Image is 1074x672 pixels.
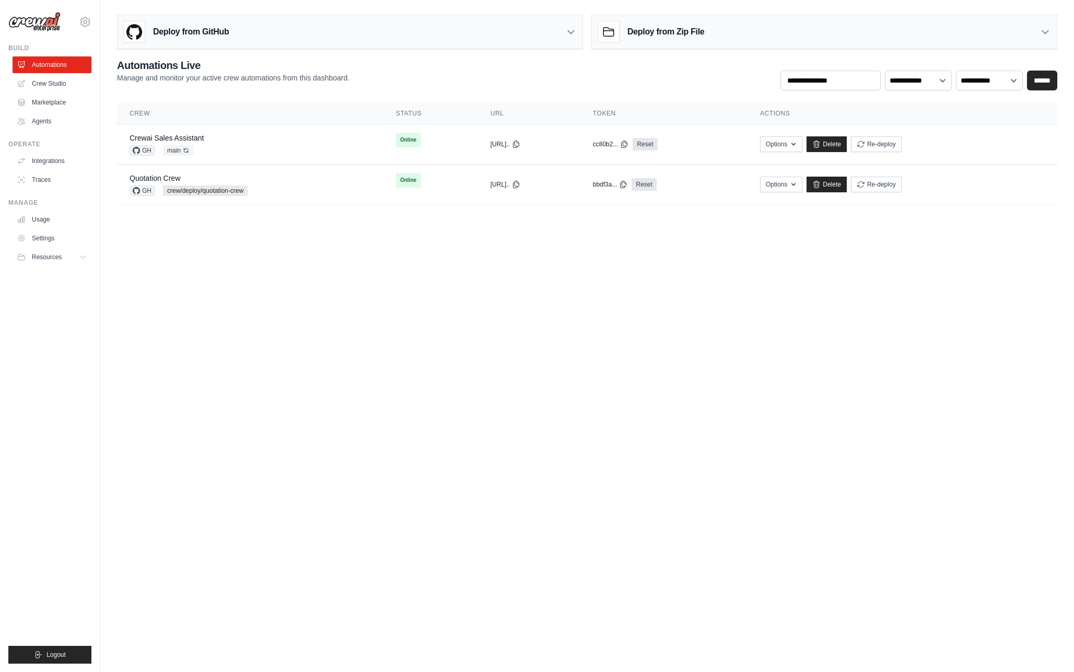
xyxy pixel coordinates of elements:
a: Automations [13,56,91,73]
button: Re-deploy [851,136,902,152]
a: Quotation Crew [130,174,180,182]
a: Integrations [13,153,91,169]
button: Logout [8,646,91,664]
a: Crewai Sales Assistant [130,134,204,142]
a: Settings [13,230,91,247]
th: Status [383,103,478,124]
span: Logout [46,651,66,659]
img: GitHub Logo [124,21,145,42]
button: Options [760,136,802,152]
th: URL [478,103,580,124]
a: Delete [807,136,847,152]
button: Re-deploy [851,177,902,192]
span: Online [396,173,421,188]
p: Manage and monitor your active crew automations from this dashboard. [117,73,349,83]
h3: Deploy from Zip File [627,26,704,38]
span: GH [130,186,155,196]
button: cc80b2... [593,140,629,148]
div: Operate [8,140,91,148]
span: Resources [32,253,62,261]
button: bbdf3a... [593,180,628,189]
span: GH [130,145,155,156]
a: Crew Studio [13,75,91,92]
button: Resources [13,249,91,265]
th: Actions [748,103,1057,124]
h2: Automations Live [117,58,349,73]
button: Options [760,177,802,192]
span: Online [396,133,421,147]
a: Agents [13,113,91,130]
span: crew/deploy/quotation-crew [163,186,248,196]
a: Usage [13,211,91,228]
a: Traces [13,171,91,188]
a: Delete [807,177,847,192]
a: Reset [633,138,657,150]
th: Token [580,103,748,124]
th: Crew [117,103,383,124]
div: Manage [8,199,91,207]
img: Logo [8,12,61,32]
span: main [163,145,193,156]
a: Reset [632,178,656,191]
a: Marketplace [13,94,91,111]
div: Build [8,44,91,52]
h3: Deploy from GitHub [153,26,229,38]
